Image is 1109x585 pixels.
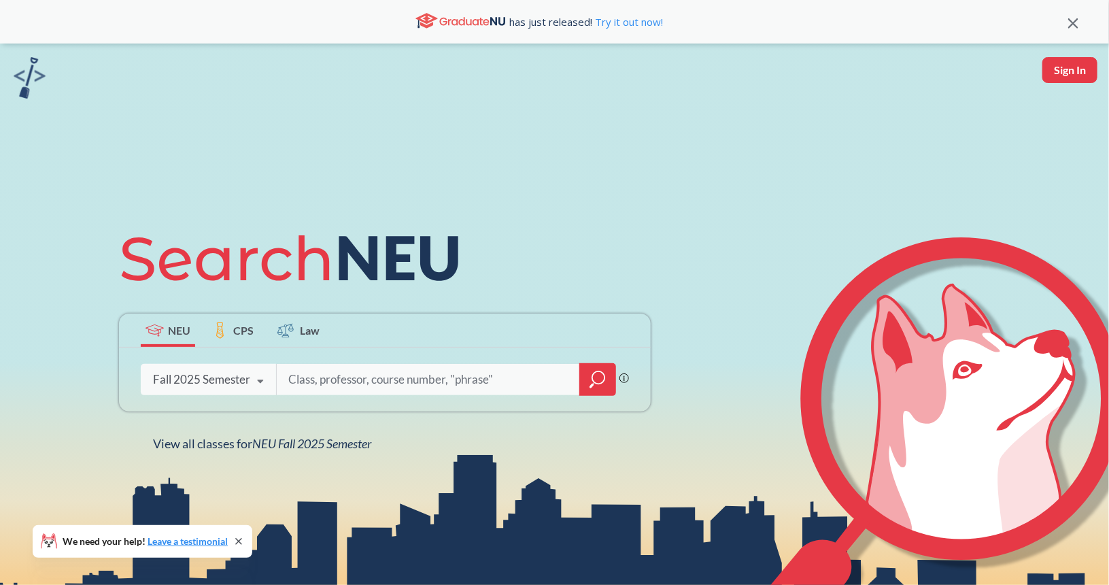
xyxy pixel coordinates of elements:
button: Sign In [1042,57,1097,83]
span: CPS [233,322,254,338]
span: View all classes for [153,436,371,451]
a: sandbox logo [14,57,46,103]
span: We need your help! [63,537,228,546]
svg: magnifying glass [590,370,606,389]
a: Leave a testimonial [148,535,228,547]
span: NEU Fall 2025 Semester [252,436,371,451]
a: Try it out now! [592,15,663,29]
div: magnifying glass [579,363,616,396]
img: sandbox logo [14,57,46,99]
input: Class, professor, course number, "phrase" [287,365,570,394]
span: Law [300,322,320,338]
span: NEU [168,322,190,338]
span: has just released! [509,14,663,29]
div: Fall 2025 Semester [153,372,250,387]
